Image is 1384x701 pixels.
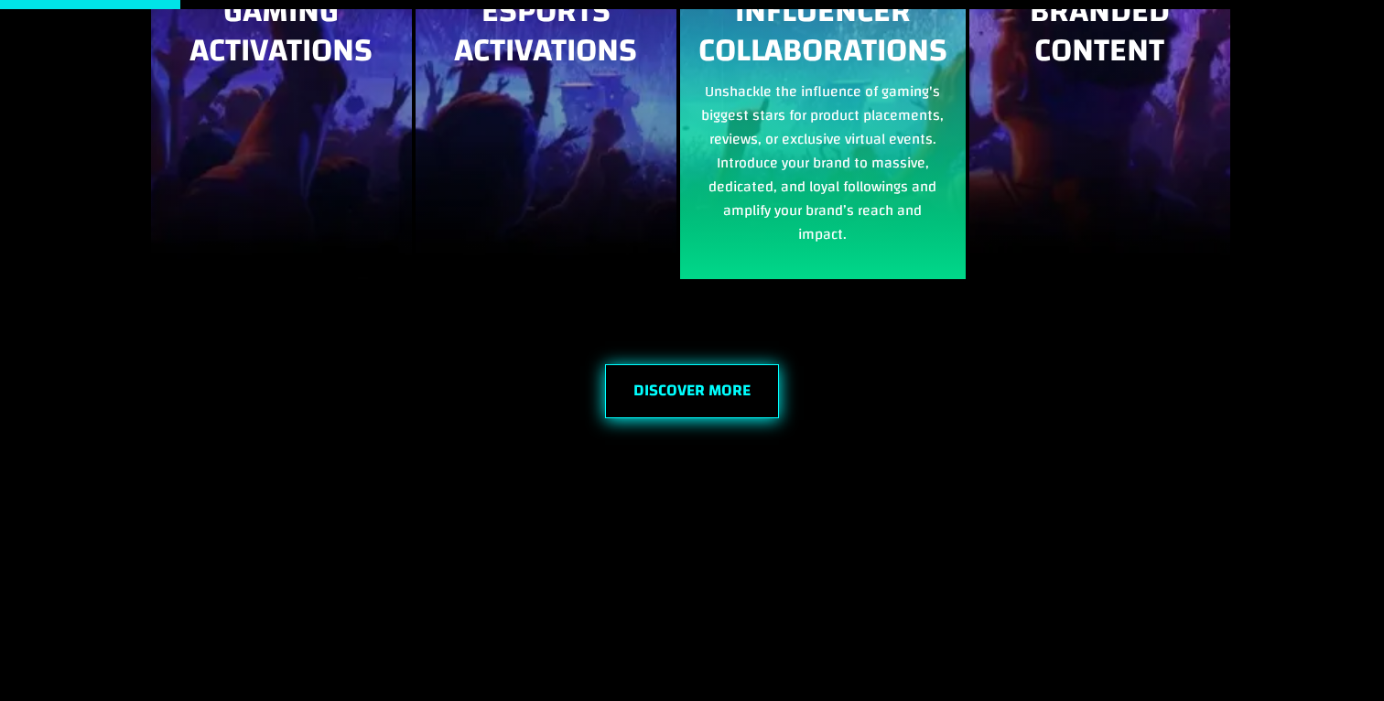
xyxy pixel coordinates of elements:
[605,364,779,418] a: Discover More
[698,80,947,261] p: Unshackle the influence of gaming's biggest stars for product placements, reviews, or exclusive v...
[169,80,394,261] p: Whether it's a luxury cosmetic used by in-game characters or a travel destination as a game setti...
[1292,613,1384,701] iframe: Chat Widget
[988,80,1212,261] p: Get unparalleled visibility and brand engagement with the thrill of competition. Whether a champi...
[434,80,658,261] p: Music meets gaming in a symphony of engagement. Imagine your brand at the center a global venue a...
